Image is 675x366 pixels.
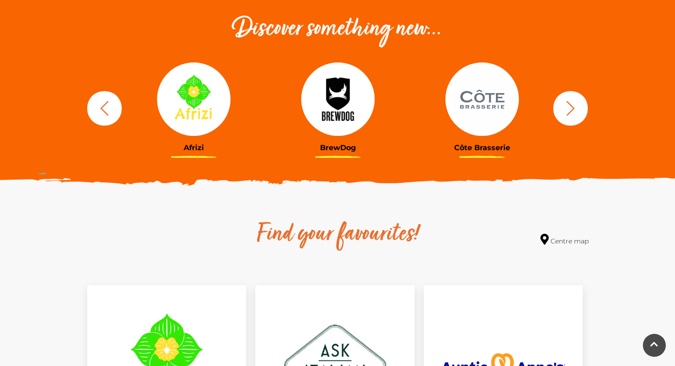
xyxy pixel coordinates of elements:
a: Centre map [540,234,589,246]
h3: Côte Brasserie [417,143,547,152]
h3: Afrizi [129,143,259,152]
a: Côte Brasserie [417,62,547,152]
a: BrewDog [273,62,403,152]
h2: Find your favourites! [170,220,505,249]
h3: BrewDog [273,143,403,152]
h2: Discover something new... [83,15,592,44]
a: Afrizi [129,62,259,152]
